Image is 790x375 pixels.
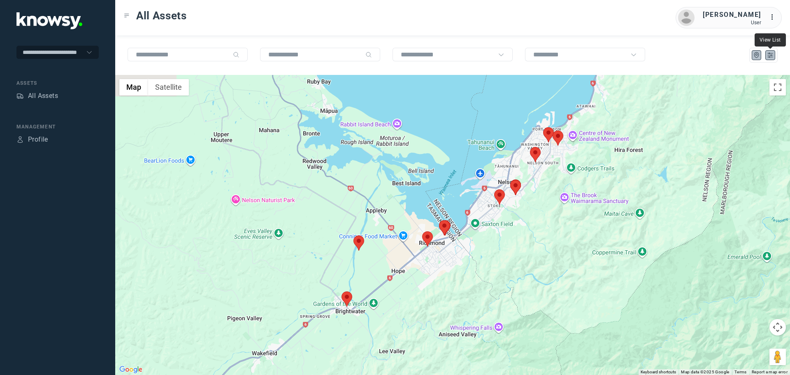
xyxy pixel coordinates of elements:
a: AssetsAll Assets [16,91,58,101]
button: Show street map [119,79,148,95]
a: ProfileProfile [16,135,48,144]
div: Assets [16,79,99,87]
div: Search [233,51,239,58]
div: Profile [28,135,48,144]
div: Toggle Menu [124,13,130,19]
div: Search [365,51,372,58]
button: Keyboard shortcuts [641,369,676,375]
img: Application Logo [16,12,82,29]
div: [PERSON_NAME] [703,10,761,20]
div: User [703,20,761,26]
span: View List [760,37,781,43]
img: Google [117,364,144,375]
span: Map data ©2025 Google [681,370,729,374]
a: Report a map error [752,370,788,374]
a: Open this area in Google Maps (opens a new window) [117,364,144,375]
div: Profile [16,136,24,143]
div: All Assets [28,91,58,101]
span: All Assets [136,8,187,23]
button: Drag Pegman onto the map to open Street View [769,349,786,365]
button: Toggle fullscreen view [769,79,786,95]
div: : [769,12,779,23]
img: avatar.png [678,9,695,26]
a: Terms [734,370,747,374]
tspan: ... [770,14,778,20]
div: Map [753,51,760,59]
div: : [769,12,779,22]
button: Show satellite imagery [148,79,189,95]
button: Map camera controls [769,319,786,335]
div: List [767,51,774,59]
div: Assets [16,92,24,100]
div: Management [16,123,99,130]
